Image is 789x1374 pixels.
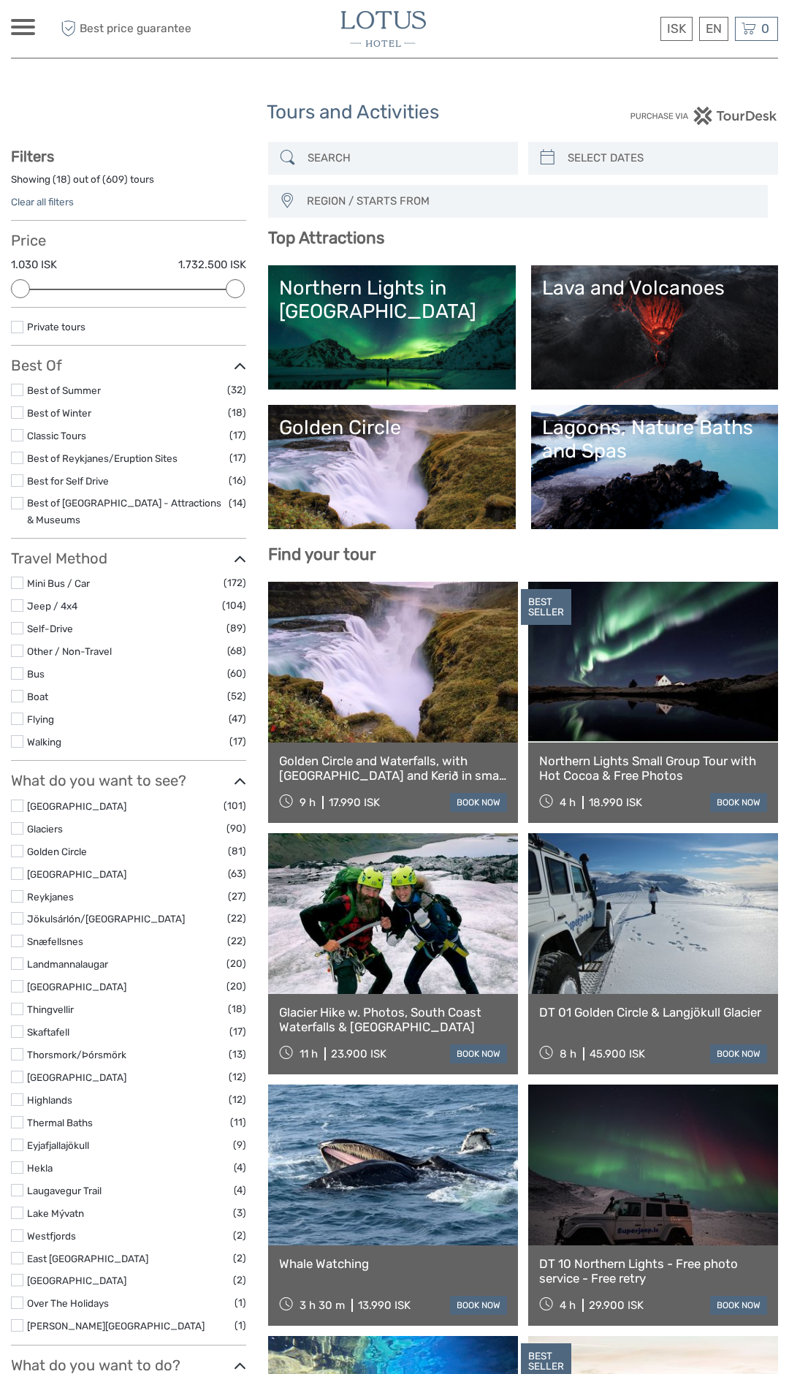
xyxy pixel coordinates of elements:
span: (4) [234,1159,246,1176]
span: (47) [229,710,246,727]
span: (3) [233,1204,246,1221]
a: Golden Circle and Waterfalls, with [GEOGRAPHIC_DATA] and Kerið in small group [279,754,507,783]
span: (2) [233,1272,246,1288]
a: Snæfellsnes [27,935,83,947]
a: Thingvellir [27,1003,74,1015]
a: Mini Bus / Car [27,577,90,589]
h1: Tours and Activities [267,101,522,124]
span: REGION / STARTS FROM [300,189,761,213]
span: (11) [230,1114,246,1131]
h3: What do you want to do? [11,1356,246,1374]
span: (20) [226,955,246,972]
span: (17) [229,1023,246,1040]
a: [GEOGRAPHIC_DATA] [27,981,126,992]
span: (172) [224,574,246,591]
a: DT 10 Northern Lights - Free photo service - Free retry [539,1256,767,1286]
a: Whale Watching [279,1256,507,1271]
span: 4 h [560,1299,576,1312]
a: book now [710,1296,767,1315]
span: (13) [229,1046,246,1063]
input: SEARCH [302,145,511,171]
a: Walking [27,736,61,748]
div: 29.900 ISK [589,1299,644,1312]
a: Hekla [27,1162,53,1174]
div: 23.900 ISK [331,1047,386,1060]
b: Find your tour [268,544,376,564]
a: book now [710,1044,767,1063]
span: (2) [233,1227,246,1244]
a: Laugavegur Trail [27,1185,102,1196]
a: book now [450,793,507,812]
a: Jökulsárlón/[GEOGRAPHIC_DATA] [27,913,185,925]
a: Jeep / 4x4 [27,600,77,612]
a: Thorsmork/Þórsmörk [27,1049,126,1060]
strong: Filters [11,148,54,165]
span: (16) [229,472,246,489]
label: 1.732.500 ISK [178,257,246,273]
a: Lava and Volcanoes [542,276,767,379]
span: (52) [227,688,246,705]
img: PurchaseViaTourDesk.png [630,107,778,125]
a: Classic Tours [27,430,86,441]
span: (101) [224,797,246,814]
img: 3065-b7107863-13b3-4aeb-8608-4df0d373a5c0_logo_small.jpg [341,11,426,47]
div: EN [699,17,728,41]
span: 4 h [560,796,576,809]
a: Reykjanes [27,891,74,903]
a: Best of Reykjanes/Eruption Sites [27,452,178,464]
span: (12) [229,1091,246,1108]
a: [GEOGRAPHIC_DATA] [27,1071,126,1083]
div: BEST SELLER [521,589,571,626]
div: Lagoons, Nature Baths and Spas [542,416,767,463]
span: (9) [233,1136,246,1153]
a: Thermal Baths [27,1117,93,1128]
a: [GEOGRAPHIC_DATA] [27,800,126,812]
b: Top Attractions [268,228,384,248]
span: (4) [234,1182,246,1199]
span: (81) [228,843,246,859]
span: (18) [228,1001,246,1017]
h3: Travel Method [11,550,246,567]
span: (17) [229,733,246,750]
a: Lagoons, Nature Baths and Spas [542,416,767,518]
a: Best of [GEOGRAPHIC_DATA] - Attractions & Museums [27,497,221,525]
a: Northern Lights Small Group Tour with Hot Cocoa & Free Photos [539,754,767,783]
h3: Best Of [11,357,246,374]
a: Boat [27,691,48,702]
a: Northern Lights in [GEOGRAPHIC_DATA] [279,276,504,379]
div: Showing ( ) out of ( ) tours [11,172,246,195]
div: 45.900 ISK [590,1047,645,1060]
span: (27) [228,888,246,905]
span: (14) [229,495,246,512]
span: 11 h [300,1047,318,1060]
a: Other / Non-Travel [27,645,112,657]
span: (22) [227,933,246,949]
a: Flying [27,713,54,725]
a: Eyjafjallajökull [27,1139,89,1151]
a: Glacier Hike w. Photos, South Coast Waterfalls & [GEOGRAPHIC_DATA] [279,1005,507,1035]
a: Golden Circle [279,416,504,518]
span: (60) [227,665,246,682]
a: Bus [27,668,45,680]
a: [GEOGRAPHIC_DATA] [27,868,126,880]
span: 0 [759,21,771,36]
span: (90) [226,820,246,837]
a: Clear all filters [11,196,74,208]
div: Lava and Volcanoes [542,276,767,300]
label: 1.030 ISK [11,257,57,273]
a: Best for Self Drive [27,475,109,487]
a: book now [710,793,767,812]
a: Self-Drive [27,623,73,634]
span: (68) [227,642,246,659]
span: (18) [228,404,246,421]
h3: What do you want to see? [11,772,246,789]
a: Golden Circle [27,846,87,857]
a: Best of Winter [27,407,91,419]
a: Westfjords [27,1230,76,1242]
span: (17) [229,427,246,444]
a: Highlands [27,1094,72,1106]
span: (32) [227,382,246,398]
span: 3 h 30 m [300,1299,345,1312]
a: Landmannalaugar [27,958,108,970]
span: Best price guarantee [57,17,203,41]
